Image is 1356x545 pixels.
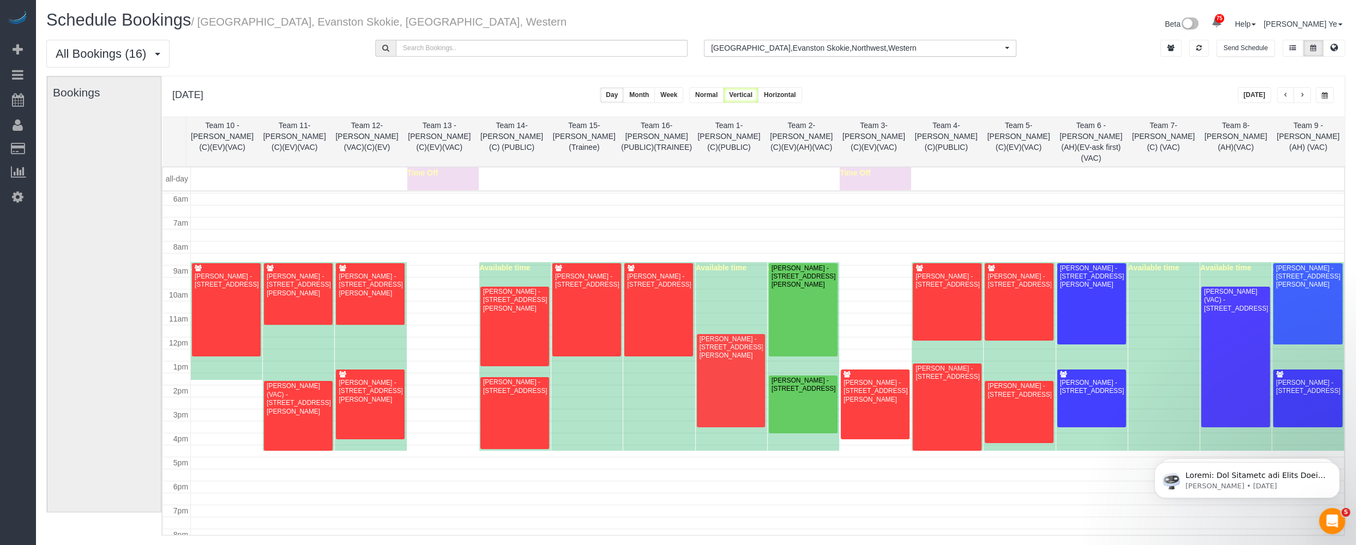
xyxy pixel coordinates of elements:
th: Team 6 - [PERSON_NAME] (AH)(EV-ask first)(VAC) [1054,117,1127,166]
a: 75 [1206,11,1227,35]
div: [PERSON_NAME] - [STREET_ADDRESS][PERSON_NAME] [771,264,835,289]
div: [PERSON_NAME] - [STREET_ADDRESS] [1059,379,1124,396]
button: Vertical [723,87,758,103]
div: [PERSON_NAME] - [STREET_ADDRESS][PERSON_NAME] [338,379,402,404]
span: Available time [479,263,531,272]
span: Available time [335,263,386,272]
th: Team 13 - [PERSON_NAME] (C)(EV)(VAC) [403,117,475,166]
img: New interface [1180,17,1198,32]
button: Day [600,87,624,103]
th: Team 12- [PERSON_NAME] (VAC)(C)(EV) [331,117,403,166]
span: 6pm [173,482,188,491]
iframe: Intercom notifications message [1138,439,1356,516]
div: [PERSON_NAME] - [STREET_ADDRESS][PERSON_NAME] [1275,264,1340,289]
div: [PERSON_NAME] - [STREET_ADDRESS] [987,272,1051,289]
button: [GEOGRAPHIC_DATA],Evanston Skokie,Northwest,Western [704,40,1016,57]
div: [PERSON_NAME] (VAC) - [STREET_ADDRESS] [1203,288,1268,313]
span: 12pm [169,338,188,347]
th: Team 14- [PERSON_NAME] (C) (PUBLIC) [475,117,548,166]
button: All Bookings (16) [46,40,170,68]
th: Team 9 - [PERSON_NAME] (AH) (VAC) [1272,117,1345,166]
input: Search Bookings.. [396,40,688,57]
button: Normal [689,87,724,103]
span: 11am [169,314,188,323]
th: Team 3- [PERSON_NAME] (C)(EV)(VAC) [837,117,910,166]
span: Available time [1200,263,1251,272]
button: Week [654,87,683,103]
h3: Bookings [53,86,155,99]
th: Team 2- [PERSON_NAME] (C)(EV)(AH)(VAC) [765,117,837,166]
th: Team 10 - [PERSON_NAME] (C)(EV)(VAC) [186,117,258,166]
div: [PERSON_NAME] - [STREET_ADDRESS] [915,272,979,289]
span: All Bookings (16) [56,47,152,60]
div: [PERSON_NAME] - [STREET_ADDRESS][PERSON_NAME] [483,288,547,313]
span: Available time [263,263,314,272]
span: 8pm [173,530,188,539]
span: Available time [551,263,602,272]
th: Team 4- [PERSON_NAME] (C)(PUBLIC) [910,117,983,166]
span: 5pm [173,458,188,467]
th: Team 7- [PERSON_NAME] (C) (VAC) [1127,117,1200,166]
th: Team 15- [PERSON_NAME] (Trainee) [548,117,620,166]
span: 4pm [173,434,188,443]
span: 8am [173,243,188,251]
span: Available time [623,263,674,272]
div: [PERSON_NAME] - [STREET_ADDRESS] [483,378,547,395]
span: Time Off [840,168,871,177]
h2: [DATE] [172,87,203,101]
div: [PERSON_NAME] - [STREET_ADDRESS] [987,382,1051,399]
ol: All Locations [704,40,1016,57]
span: 10am [169,290,188,299]
button: [DATE] [1238,87,1271,103]
a: Help [1235,20,1256,28]
span: Available time [191,263,242,272]
div: [PERSON_NAME] - [STREET_ADDRESS][PERSON_NAME] [1059,264,1124,289]
span: 2pm [173,386,188,395]
div: [PERSON_NAME] - [STREET_ADDRESS] [771,377,835,393]
a: [PERSON_NAME] Ye [1263,20,1342,28]
span: 9am [173,267,188,275]
th: Team 1- [PERSON_NAME] (C)(PUBLIC) [692,117,765,166]
th: Team 8- [PERSON_NAME] (AH)(VAC) [1200,117,1272,166]
span: Available time [768,263,819,272]
img: Automaid Logo [7,11,28,26]
div: [PERSON_NAME] - [STREET_ADDRESS] [1275,379,1340,396]
div: [PERSON_NAME] - [STREET_ADDRESS][PERSON_NAME] [843,379,907,404]
span: Available time [1056,263,1107,272]
div: [PERSON_NAME] - [STREET_ADDRESS][PERSON_NAME] [266,272,330,298]
span: 7am [173,219,188,227]
button: Month [623,87,655,103]
span: Available time [696,263,747,272]
div: [PERSON_NAME] - [STREET_ADDRESS] [626,272,691,289]
span: [GEOGRAPHIC_DATA] , Evanston Skokie , Northwest , Western [711,43,1002,53]
button: Horizontal [758,87,802,103]
span: Available time [1272,263,1323,272]
div: [PERSON_NAME] - [STREET_ADDRESS][PERSON_NAME] [699,335,763,360]
span: 3pm [173,410,188,419]
th: Team 11- [PERSON_NAME] (C)(EV)(VAC) [258,117,331,166]
th: Team 16- [PERSON_NAME] (PUBLIC)(TRAINEE) [620,117,693,166]
th: Team 5- [PERSON_NAME] (C)(EV)(VAC) [983,117,1055,166]
a: Beta [1165,20,1198,28]
div: [PERSON_NAME] (VAC) - [STREET_ADDRESS][PERSON_NAME] [266,382,330,416]
div: [PERSON_NAME] - [STREET_ADDRESS] [555,272,619,289]
span: 6am [173,195,188,203]
span: 5 [1341,508,1350,517]
div: [PERSON_NAME] - [STREET_ADDRESS] [915,365,979,381]
span: Schedule Bookings [46,10,191,29]
span: 7pm [173,506,188,515]
span: Available time [984,263,1035,272]
span: Available time [912,263,963,272]
small: / [GEOGRAPHIC_DATA], Evanston Skokie, [GEOGRAPHIC_DATA], Western [191,16,566,28]
iframe: Intercom live chat [1319,508,1345,534]
span: 1pm [173,362,188,371]
span: Available time [1128,263,1179,272]
button: Send Schedule [1216,40,1275,57]
div: [PERSON_NAME] - [STREET_ADDRESS] [194,272,258,289]
span: 75 [1215,14,1224,23]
